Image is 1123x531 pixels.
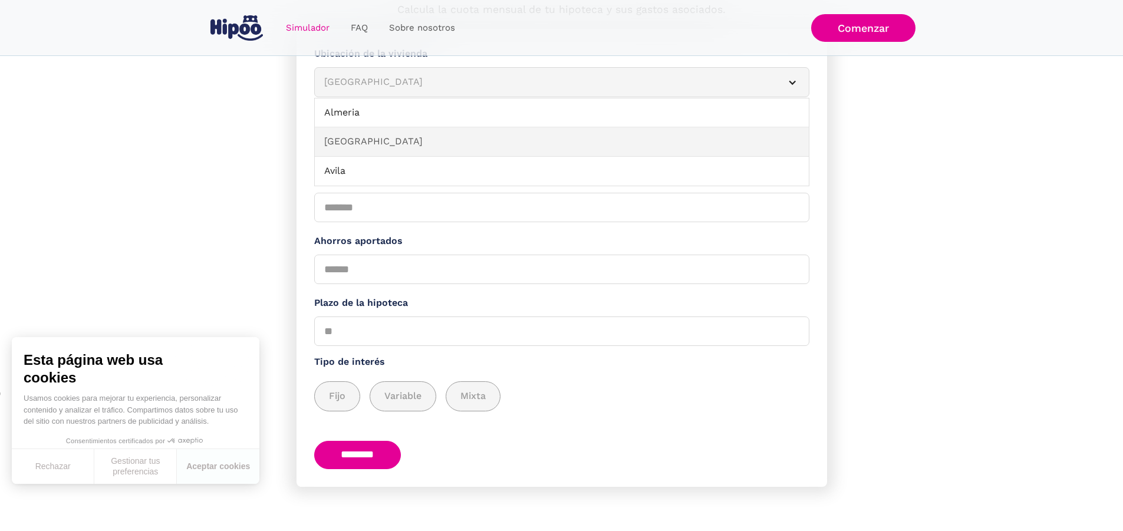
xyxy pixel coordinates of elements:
span: Mixta [460,389,486,404]
a: Almeria [315,98,809,128]
label: Tipo de interés [314,355,809,370]
label: Plazo de la hipoteca [314,296,809,311]
a: FAQ [340,17,378,39]
a: home [208,11,266,45]
label: Ahorros aportados [314,234,809,249]
a: Comenzar [811,14,915,42]
form: Simulador Form [297,29,827,487]
a: Simulador [275,17,340,39]
span: Variable [384,389,421,404]
article: [GEOGRAPHIC_DATA] [314,67,809,97]
nav: [GEOGRAPHIC_DATA] [314,98,809,186]
span: Fijo [329,389,345,404]
a: Sobre nosotros [378,17,466,39]
a: Avila [315,157,809,186]
div: add_description_here [314,381,809,411]
div: [GEOGRAPHIC_DATA] [324,75,771,90]
a: [GEOGRAPHIC_DATA] [315,127,809,157]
